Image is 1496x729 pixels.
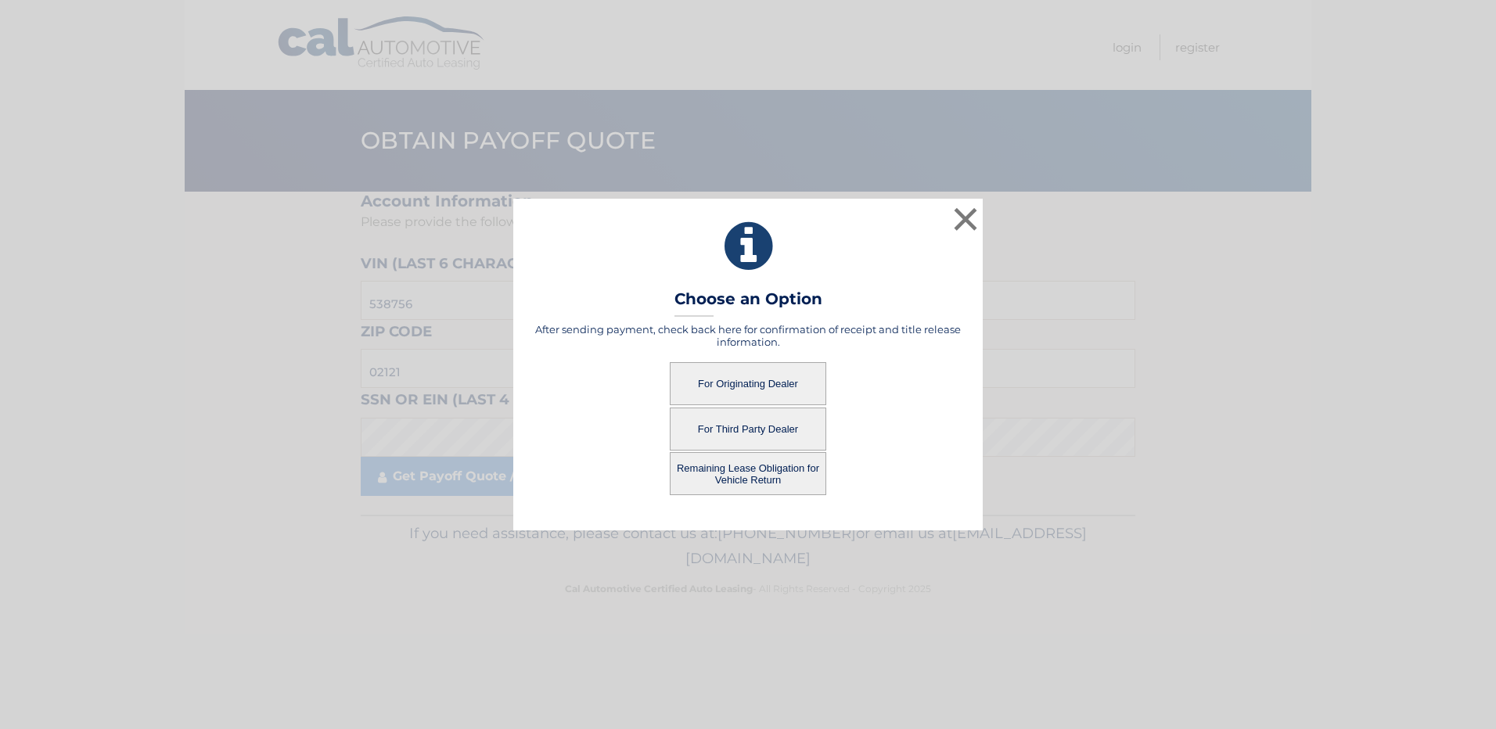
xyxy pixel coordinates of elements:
h3: Choose an Option [674,289,822,317]
button: × [950,203,981,235]
button: For Originating Dealer [670,362,826,405]
button: For Third Party Dealer [670,408,826,451]
h5: After sending payment, check back here for confirmation of receipt and title release information. [533,323,963,348]
button: Remaining Lease Obligation for Vehicle Return [670,452,826,495]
